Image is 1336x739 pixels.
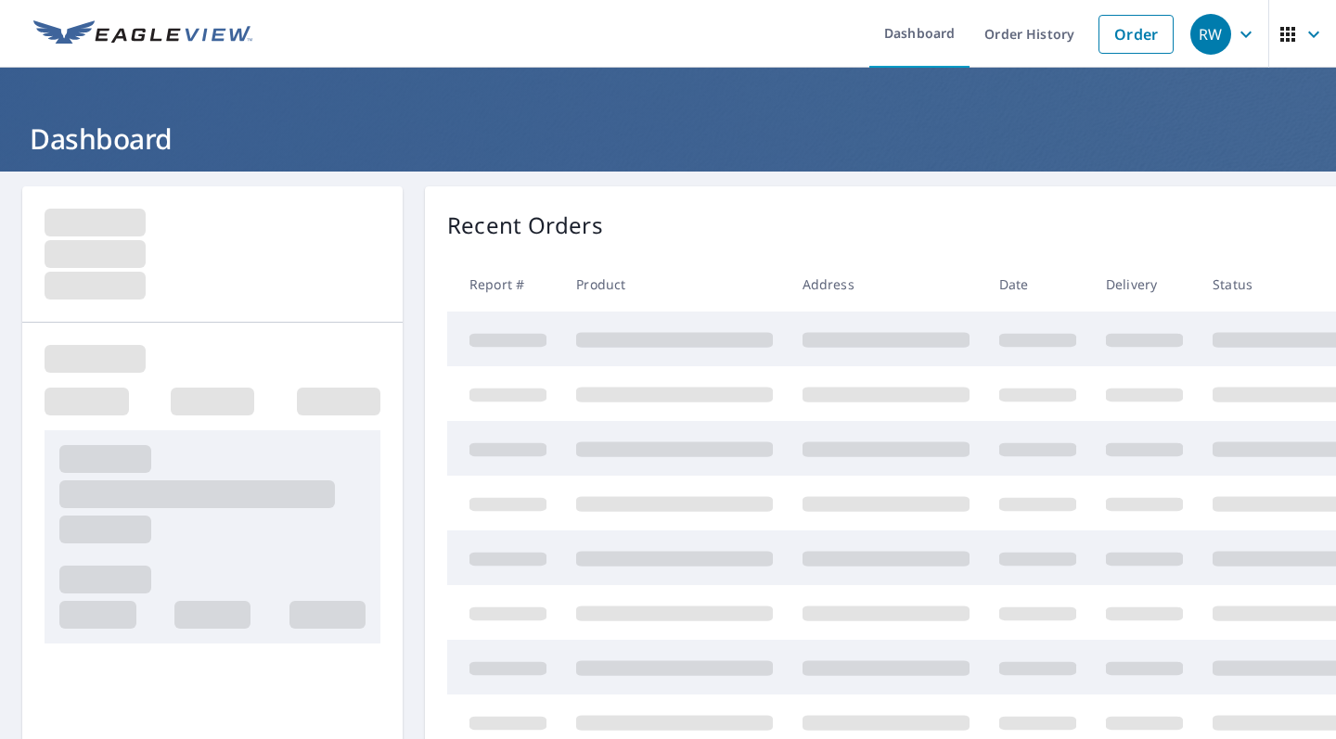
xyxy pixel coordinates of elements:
th: Product [561,257,788,312]
th: Date [984,257,1091,312]
img: EV Logo [33,20,252,48]
th: Delivery [1091,257,1198,312]
th: Report # [447,257,561,312]
div: RW [1190,14,1231,55]
a: Order [1098,15,1174,54]
p: Recent Orders [447,209,603,242]
th: Address [788,257,984,312]
h1: Dashboard [22,120,1314,158]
